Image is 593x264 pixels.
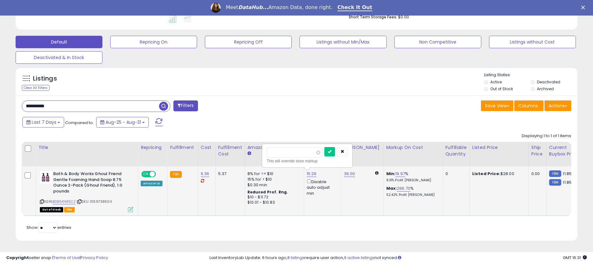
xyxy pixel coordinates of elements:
[549,179,561,186] small: FBM
[386,144,440,151] div: Markup on Cost
[307,171,317,177] a: 15.29
[490,86,513,91] label: Out of Stock
[337,4,372,11] a: Check It Out
[81,255,108,261] a: Privacy Policy
[26,225,71,230] span: Show: entries
[386,178,438,183] p: 8.31% Profit [PERSON_NAME]
[40,171,133,211] div: ASIN:
[40,207,63,212] span: All listings that are currently out of stock and unavailable for purchase on Amazon
[141,144,165,151] div: Repricing
[65,120,94,126] span: Compared to:
[490,79,502,85] label: Active
[205,36,292,48] button: Repricing Off
[170,171,181,178] small: FBA
[395,171,405,177] a: 19.97
[531,144,544,157] div: Ship Price
[445,171,465,177] div: 0
[170,144,195,151] div: Fulfillment
[384,142,443,166] th: The percentage added to the cost of goods (COGS) that forms the calculator for Min & Max prices.
[549,170,561,177] small: FBM
[247,189,288,195] b: Reduced Prof. Rng.
[64,207,75,212] span: FBA
[247,200,299,205] div: $10.01 - $10.83
[349,14,397,20] b: Short Term Storage Fees:
[386,185,397,191] b: Max:
[211,3,221,13] img: Profile image for Georgie
[247,195,299,200] div: $10 - $11.72
[299,36,386,48] button: Listings without Min/Max
[537,86,554,91] label: Archived
[201,144,213,151] div: Cost
[531,171,542,177] div: 0.00
[96,117,149,127] button: Aug-25 - Aug-31
[238,4,268,10] i: DataHub...
[522,133,571,139] div: Displaying 1 to 1 of 1 items
[6,255,29,261] strong: Copyright
[514,100,544,111] button: Columns
[40,171,52,183] img: 41pXl-xuQpL._SL40_.jpg
[33,74,57,83] h5: Listings
[344,144,381,151] div: [PERSON_NAME]
[544,100,571,111] button: Actions
[38,144,135,151] div: Title
[106,119,141,125] span: Aug-25 - Aug-31
[22,117,64,127] button: Last 7 Days
[77,199,112,204] span: | SKU: 1059738504
[563,179,572,185] span: 11.85
[53,171,129,196] b: Bath & Body Works Ghoul Friend Gentle Foaming Hand Soap 8.75 Ounce 2-Pack (Ghoul Friend), 1.0 pounds
[6,255,108,261] div: seller snap | |
[537,79,560,85] label: Deactivated
[563,255,587,261] span: 2025-09-8 16:31 GMT
[155,172,165,177] span: OFF
[563,171,572,177] span: 11.85
[581,6,587,9] div: Close
[386,171,438,183] div: %
[201,171,209,177] a: 6.36
[472,171,501,177] b: Listed Price:
[226,4,332,11] div: Meet Amazon Data, done right.
[518,103,538,109] span: Columns
[53,255,80,261] a: Terms of Use
[16,51,102,64] button: Deactivated & In Stock
[141,181,162,186] div: Amazon AI
[247,171,299,177] div: 8% for <= $10
[247,182,299,188] div: $0.30 min
[472,171,524,177] div: $28.00
[247,144,301,151] div: Amazon Fees
[287,255,304,261] a: 8 listings
[22,85,49,91] div: Clear All Filters
[445,144,467,157] div: Fulfillable Quantity
[307,178,337,196] div: Disable auto adjust min
[386,186,438,197] div: %
[209,255,587,261] div: Last InventoryLab Update: 6 hours ago, require user action, not synced.
[386,193,438,197] p: 52.42% Profit [PERSON_NAME]
[218,171,240,177] div: 5.37
[472,144,526,151] div: Listed Price
[398,14,409,20] span: $0.00
[344,171,355,177] a: 36.00
[481,100,513,111] button: Save View
[344,255,374,261] a: 9 active listings
[549,144,581,157] div: Current Buybox Price
[394,36,481,48] button: Non Competitive
[218,144,242,157] div: Fulfillment Cost
[267,158,348,164] div: This will override store markup
[16,36,102,48] button: Default
[173,100,198,111] button: Filters
[142,172,150,177] span: ON
[397,185,410,192] a: 296.70
[32,119,56,125] span: Last 7 Days
[53,199,76,204] a: B0B6XN85C2
[110,36,197,48] button: Repricing On
[247,177,299,182] div: 15% for > $10
[247,151,251,156] small: Amazon Fees.
[386,171,396,177] b: Min:
[489,36,576,48] button: Listings without Cost
[484,72,577,78] p: Listing States:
